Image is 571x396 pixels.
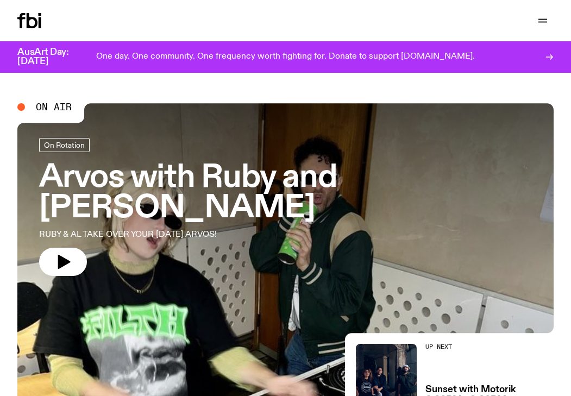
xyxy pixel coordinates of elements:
a: Sunset with Motorik [425,385,516,394]
a: Arvos with Ruby and [PERSON_NAME]RUBY & AL TAKE OVER YOUR [DATE] ARVOS! [39,138,532,276]
a: On Rotation [39,138,90,152]
h3: AusArt Day: [DATE] [17,48,87,66]
h2: Up Next [425,344,516,350]
span: On Rotation [44,141,85,149]
h3: Arvos with Ruby and [PERSON_NAME] [39,163,532,224]
p: RUBY & AL TAKE OVER YOUR [DATE] ARVOS! [39,228,317,241]
p: One day. One community. One frequency worth fighting for. Donate to support [DOMAIN_NAME]. [96,52,475,62]
span: On Air [36,102,72,112]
